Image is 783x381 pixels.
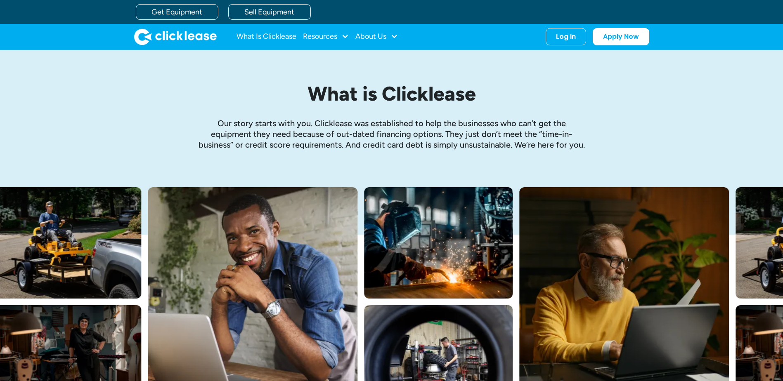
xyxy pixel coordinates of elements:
a: Sell Equipment [228,4,311,20]
div: About Us [355,28,398,45]
div: Log In [556,33,576,41]
div: Resources [303,28,349,45]
p: Our story starts with you. Clicklease was established to help the businesses who can’t get the eq... [198,118,586,150]
h1: What is Clicklease [198,83,586,105]
a: Get Equipment [136,4,218,20]
img: A welder in a large mask working on a large pipe [364,187,513,299]
a: home [134,28,217,45]
img: Clicklease logo [134,28,217,45]
a: What Is Clicklease [237,28,296,45]
a: Apply Now [593,28,649,45]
